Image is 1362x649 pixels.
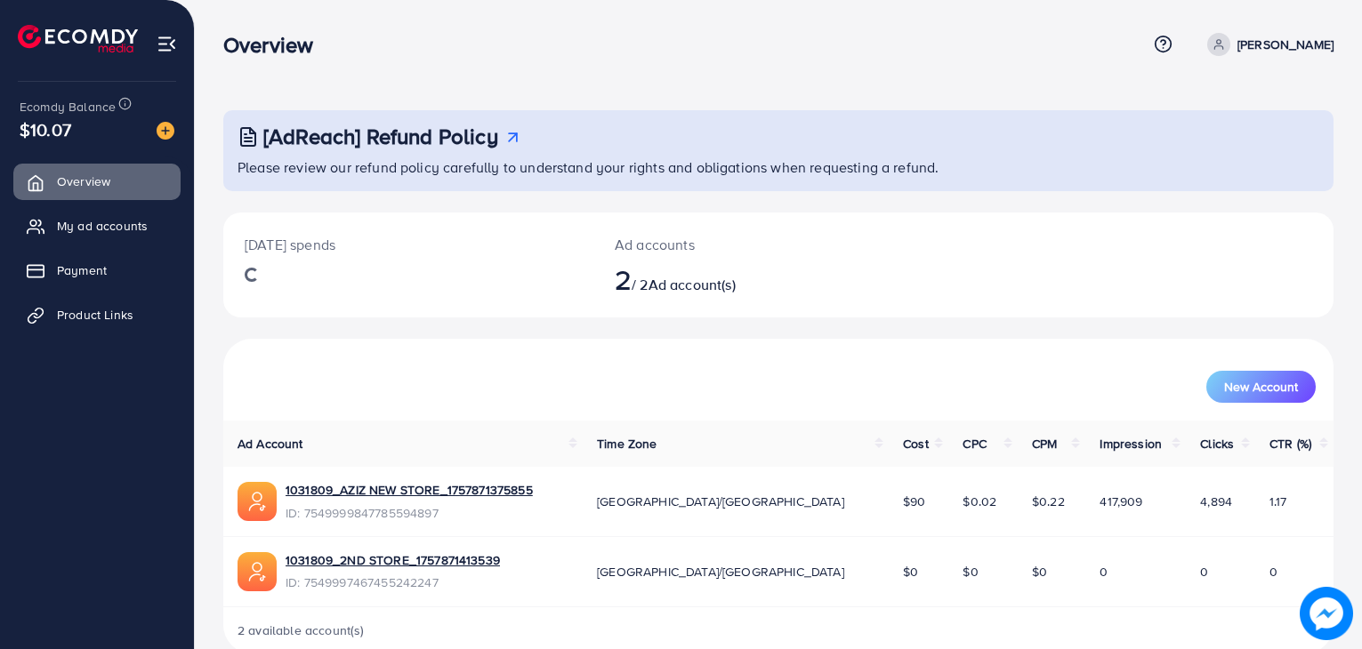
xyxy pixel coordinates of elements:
[1032,435,1057,453] span: CPM
[1100,435,1162,453] span: Impression
[1032,563,1047,581] span: $0
[57,217,148,235] span: My ad accounts
[1200,33,1334,56] a: [PERSON_NAME]
[57,306,133,324] span: Product Links
[1200,435,1234,453] span: Clicks
[13,252,181,288] a: Payment
[1300,587,1353,640] img: image
[597,563,844,581] span: [GEOGRAPHIC_DATA]/[GEOGRAPHIC_DATA]
[245,234,572,255] p: [DATE] spends
[963,435,986,453] span: CPC
[903,435,929,453] span: Cost
[597,435,657,453] span: Time Zone
[1224,381,1298,393] span: New Account
[597,493,844,510] span: [GEOGRAPHIC_DATA]/[GEOGRAPHIC_DATA]
[1100,493,1142,510] span: 417,909
[1200,493,1232,510] span: 4,894
[286,504,533,522] span: ID: 7549999847785594897
[57,261,107,279] span: Payment
[903,563,918,581] span: $0
[13,297,181,333] a: Product Links
[20,116,71,142] span: $10.07
[20,98,116,116] span: Ecomdy Balance
[286,551,500,569] a: 1031809_2ND STORE_1757871413539
[223,32,327,58] h3: Overview
[615,262,850,296] h2: / 2
[1269,493,1287,510] span: 1.17
[615,234,850,255] p: Ad accounts
[1100,563,1108,581] span: 0
[286,481,533,499] a: 1031809_AZIZ NEW STORE_1757871375855
[18,25,138,52] img: logo
[238,552,277,591] img: ic-ads-acc.e4c84228.svg
[1237,34,1334,55] p: [PERSON_NAME]
[649,275,736,294] span: Ad account(s)
[263,124,498,149] h3: [AdReach] Refund Policy
[13,208,181,244] a: My ad accounts
[238,482,277,521] img: ic-ads-acc.e4c84228.svg
[903,493,925,510] span: $90
[286,573,500,591] span: ID: 7549997467455242247
[1206,371,1316,403] button: New Account
[13,164,181,199] a: Overview
[963,493,996,510] span: $0.02
[1032,493,1065,510] span: $0.22
[57,172,110,190] span: Overview
[157,34,177,54] img: menu
[615,259,632,300] span: 2
[1200,563,1208,581] span: 0
[963,563,978,581] span: $0
[238,156,1323,178] p: Please review our refund policy carefully to understand your rights and obligations when requesti...
[238,621,365,639] span: 2 available account(s)
[1269,563,1277,581] span: 0
[1269,435,1311,453] span: CTR (%)
[238,435,303,453] span: Ad Account
[157,122,174,140] img: image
